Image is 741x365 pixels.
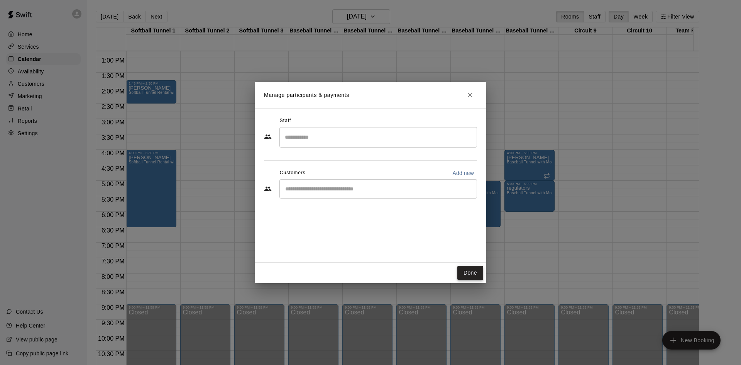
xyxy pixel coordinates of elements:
[264,133,272,141] svg: Staff
[280,115,291,127] span: Staff
[457,266,483,280] button: Done
[449,167,477,179] button: Add new
[279,179,477,199] div: Start typing to search customers...
[264,91,349,99] p: Manage participants & payments
[279,127,477,148] div: Search staff
[463,88,477,102] button: Close
[452,169,474,177] p: Add new
[264,185,272,193] svg: Customers
[280,167,306,179] span: Customers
